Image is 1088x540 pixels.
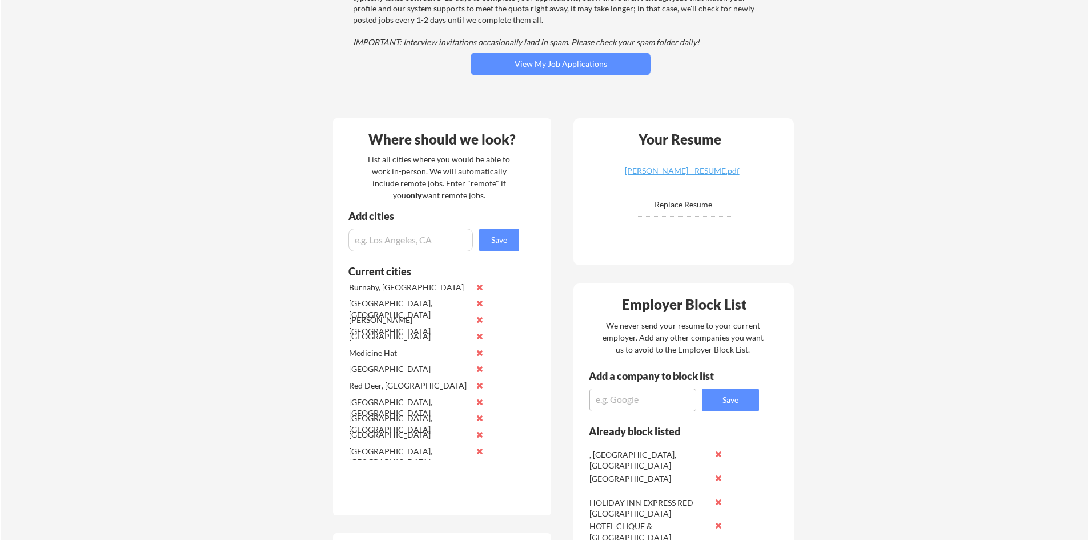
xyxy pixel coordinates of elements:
div: Employer Block List [578,298,790,311]
em: IMPORTANT: Interview invitations occasionally land in spam. Please check your spam folder daily! [353,37,700,47]
div: [GEOGRAPHIC_DATA] [349,429,469,441]
div: We never send your resume to your current employer. Add any other companies you want us to avoid ... [601,319,764,355]
button: View My Job Applications [471,53,651,75]
input: e.g. Los Angeles, CA [348,229,473,251]
div: Where should we look? [336,133,548,146]
div: [GEOGRAPHIC_DATA], [GEOGRAPHIC_DATA] [349,298,469,320]
div: [GEOGRAPHIC_DATA] [349,363,469,375]
div: [GEOGRAPHIC_DATA], [GEOGRAPHIC_DATA] [349,413,469,435]
div: [GEOGRAPHIC_DATA], [GEOGRAPHIC_DATA] [349,446,469,468]
div: HOLIDAY INN EXPRESS RED [GEOGRAPHIC_DATA] [589,497,710,519]
div: Medicine Hat [349,347,469,359]
a: [PERSON_NAME] - RESUME.pdf [614,167,750,185]
div: Your Resume [623,133,736,146]
strong: only [406,190,422,200]
div: Red Deer, [GEOGRAPHIC_DATA] [349,380,469,391]
button: Save [702,389,759,411]
div: Current cities [348,266,507,277]
button: Save [479,229,519,251]
div: List all cities where you would be able to work in-person. We will automatically include remote j... [360,153,517,201]
div: , [GEOGRAPHIC_DATA], [GEOGRAPHIC_DATA] [589,449,710,471]
div: Add cities [348,211,522,221]
div: Burnaby, [GEOGRAPHIC_DATA] [349,282,469,293]
div: [PERSON_NAME] - RESUME.pdf [614,167,750,175]
div: [GEOGRAPHIC_DATA], [GEOGRAPHIC_DATA] [349,397,469,419]
div: [GEOGRAPHIC_DATA] [589,473,710,485]
div: Add a company to block list [589,371,732,381]
div: [GEOGRAPHIC_DATA] [349,331,469,342]
div: [PERSON_NAME][GEOGRAPHIC_DATA] [349,314,469,337]
div: Already block listed [589,426,744,437]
